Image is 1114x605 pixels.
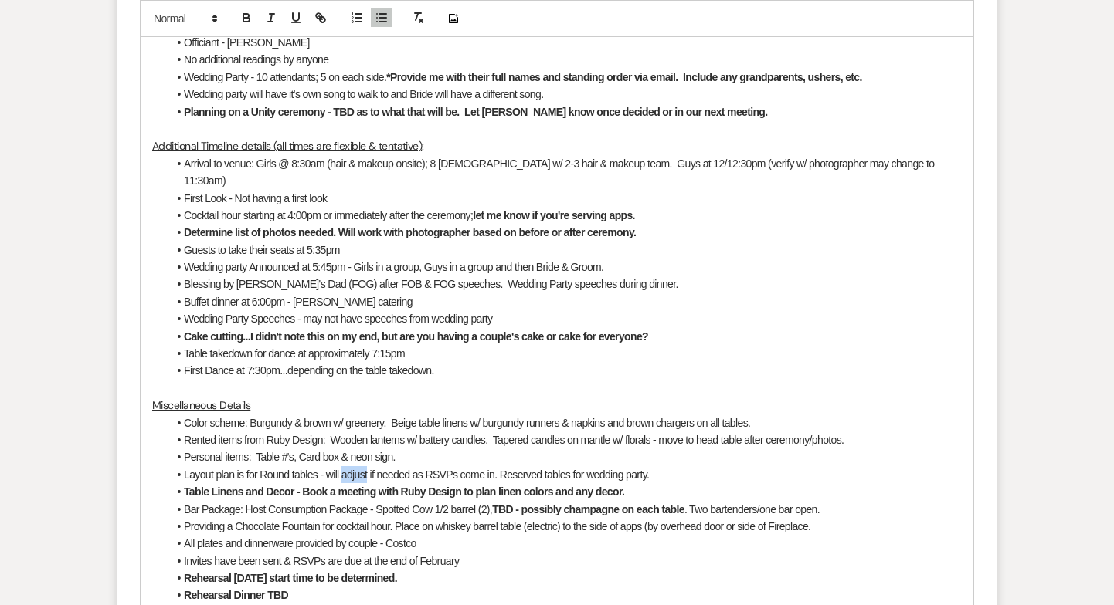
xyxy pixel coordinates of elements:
li: Providing a Chocolate Fountain for cocktail hour. Place on whiskey barrel table (electric) to the... [168,518,962,535]
li: Rented items from Ruby Design: Wooden lanterns w/ battery candles. Tapered candles on mantle w/ f... [168,431,962,448]
strong: Determine list of photos needed. Will work with photographer based on before or after ceremony. [184,226,636,238]
u: Additional Timeline details (all times are flexible & tentative) [152,139,422,153]
li: Cocktail hour starting at 4:00pm or immediately after the ceremony; [168,207,962,224]
li: Wedding party Announced at 5:45pm - Girls in a group, Guys in a group and then Bride & Groom. [168,259,962,275]
li: Table takedown for dance at approximately 7:15pm [168,345,962,362]
li: No additional readings by anyone [168,51,962,68]
strong: *Provide me with their full names and standing order via email. Include any grandparents, ushers,... [386,71,862,83]
li: Personal items: Table #'s, Card box & neon sign. [168,448,962,465]
li: Color scheme: Burgundy & brown w/ greenery. Beige table linens w/ burgundy runners & napkins and ... [168,414,962,431]
li: Buffet dinner at 6:00pm - [PERSON_NAME] catering [168,293,962,310]
li: Guests to take their seats at 5:35pm [168,242,962,259]
li: Arrival to venue: Girls @ 8:30am (hair & makeup onsite); 8 [DEMOGRAPHIC_DATA] w/ 2-3 hair & makeu... [168,155,962,190]
li: Invites have been sent & RSVPs are due at the end of February [168,553,962,570]
strong: Planning on a Unity ceremony - TBD as to what that will be. Let [PERSON_NAME] know once decided o... [184,106,768,118]
u: Miscellaneous Details [152,398,250,412]
strong: Cake cutting...I didn't note this on my end, but are you having a couple's cake or cake for every... [184,330,648,343]
li: Wedding party will have it's own song to walk to and Bride will have a different song. [168,86,962,103]
strong: TBD - possibly champagne on each table [492,503,684,515]
li: First Dance at 7:30pm...depending on the table takedown. [168,362,962,379]
li: First Look - Not having a first look [168,190,962,207]
strong: Rehearsal [DATE] start time to be determined. [184,572,397,584]
li: Blessing by [PERSON_NAME]'s Dad (FOG) after FOB & FOG speeches. Wedding Party speeches during din... [168,275,962,292]
strong: Table Linens and Decor - Book a meeting with Ruby Design to plan linen colors and any decor. [184,485,624,498]
strong: Rehearsal Dinner TBD [184,589,288,601]
li: Wedding Party - 10 attendants; 5 on each side. [168,69,962,86]
li: Layout plan is for Round tables - will adjust if needed as RSVPs come in. Reserved tables for wed... [168,466,962,483]
li: Bar Package: Host Consumption Package - Spotted Cow 1/2 barrel (2), . Two bartenders/one bar open. [168,501,962,518]
p: : [152,137,962,154]
li: All plates and dinnerware provided by couple - Costco [168,535,962,552]
li: Wedding Party Speeches - may not have speeches from wedding party [168,310,962,327]
strong: let me know if you're serving apps. [473,209,635,221]
li: Officiant - [PERSON_NAME] [168,34,962,51]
